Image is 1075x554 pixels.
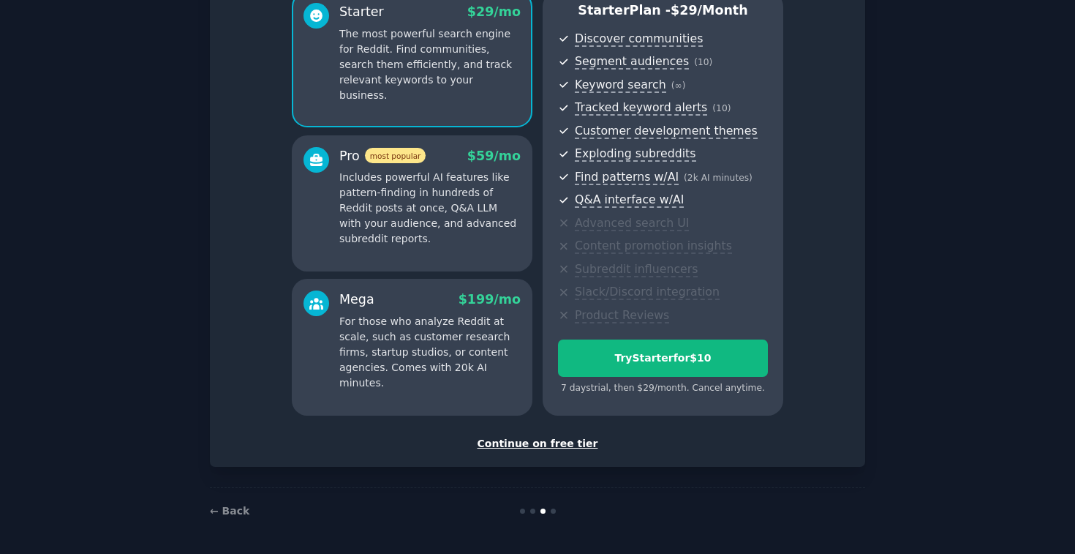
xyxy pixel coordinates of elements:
p: The most powerful search engine for Reddit. Find communities, search them efficiently, and track ... [339,26,521,103]
span: Advanced search UI [575,216,689,231]
span: Exploding subreddits [575,146,695,162]
p: Includes powerful AI features like pattern-finding in hundreds of Reddit posts at once, Q&A LLM w... [339,170,521,247]
span: ( 10 ) [694,57,712,67]
span: most popular [365,148,426,163]
span: Content promotion insights [575,239,732,254]
a: ← Back [210,505,249,517]
span: Customer development themes [575,124,758,139]
div: Mega [339,291,374,309]
div: Pro [339,147,426,165]
span: Tracked keyword alerts [575,100,707,116]
div: 7 days trial, then $ 29 /month . Cancel anytime. [558,382,768,395]
button: TryStarterfor$10 [558,340,768,377]
span: Keyword search [575,78,666,93]
span: $ 29 /month [671,3,748,18]
span: $ 59 /mo [467,149,521,163]
span: $ 199 /mo [459,292,521,307]
span: $ 29 /mo [467,4,521,19]
p: For those who analyze Reddit at scale, such as customer research firms, startup studios, or conte... [339,314,521,391]
div: Continue on free tier [225,436,850,452]
span: Segment audiences [575,54,689,70]
p: Starter Plan - [558,1,768,20]
div: Starter [339,3,384,21]
span: ( 10 ) [712,103,731,113]
span: Discover communities [575,31,703,47]
span: Subreddit influencers [575,262,698,277]
span: Find patterns w/AI [575,170,679,185]
span: ( ∞ ) [671,81,686,91]
span: Slack/Discord integration [575,285,720,300]
span: ( 2k AI minutes ) [684,173,752,183]
div: Try Starter for $10 [559,351,767,366]
span: Q&A interface w/AI [575,192,684,208]
span: Product Reviews [575,308,669,323]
